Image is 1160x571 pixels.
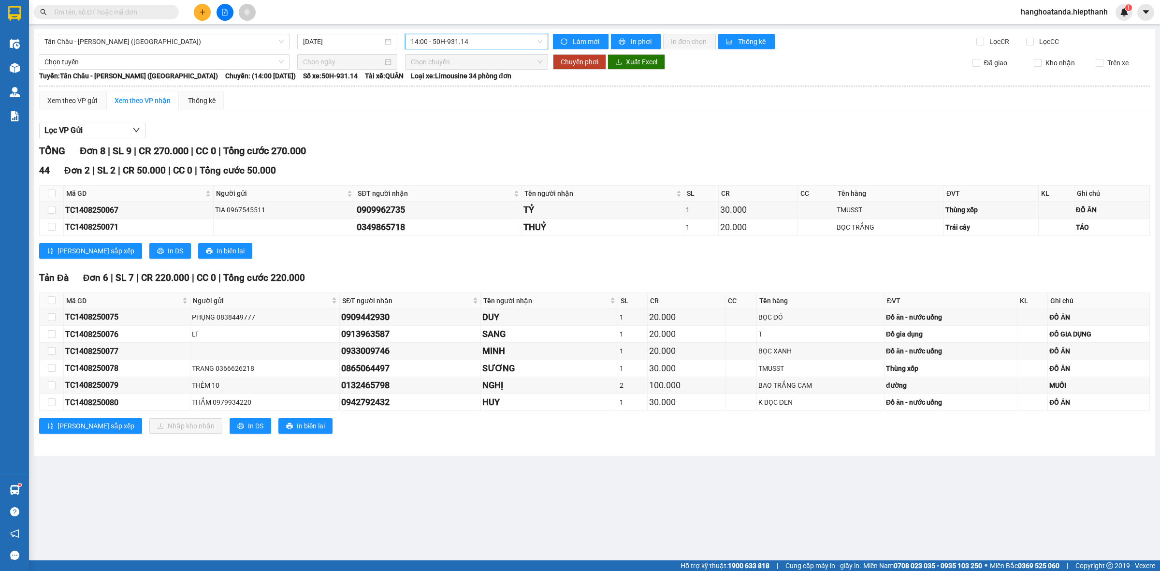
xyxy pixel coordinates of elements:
[53,7,167,17] input: Tìm tên, số ĐT hoặc mã đơn
[196,145,216,157] span: CC 0
[199,9,206,15] span: plus
[65,396,188,409] div: TC1408250080
[168,246,183,256] span: In DS
[482,327,616,341] div: SANG
[1018,562,1059,570] strong: 0369 525 060
[341,327,478,341] div: 0913963587
[886,346,1015,356] div: Đồ ăn - nước uống
[553,54,606,70] button: Chuyển phơi
[649,344,724,358] div: 20.000
[482,362,616,375] div: SƯƠNG
[341,362,478,375] div: 0865064497
[341,344,478,358] div: 0933009746
[221,9,228,15] span: file-add
[8,6,21,21] img: logo-vxr
[561,38,569,46] span: sync
[217,246,245,256] span: In biên lai
[481,394,618,411] td: HUY
[39,123,145,138] button: Lọc VP Gửi
[945,222,1037,233] div: Trái cây
[216,188,346,199] span: Người gửi
[837,222,942,233] div: BỌC TRẮNG
[225,71,296,81] span: Chuyến: (14:00 [DATE])
[342,295,470,306] span: SĐT người nhận
[65,311,188,323] div: TC1408250075
[341,395,478,409] div: 0942792432
[223,145,306,157] span: Tổng cước 270.000
[482,310,616,324] div: DUY
[340,360,480,377] td: 0865064497
[1127,4,1130,11] span: 1
[411,71,511,81] span: Loại xe: Limousine 34 phòng đơn
[218,272,221,283] span: |
[10,485,20,495] img: warehouse-icon
[193,295,330,306] span: Người gửi
[194,4,211,21] button: plus
[192,363,338,374] div: TRANG 0366626218
[620,346,645,356] div: 1
[620,397,645,408] div: 1
[64,360,190,377] td: TC1408250078
[1049,312,1148,322] div: ĐỒ ĂN
[237,423,244,430] span: printer
[649,310,724,324] div: 20.000
[886,329,1015,339] div: Đồ gia dụng
[149,418,222,434] button: downloadNhập kho nhận
[191,145,193,157] span: |
[357,220,520,234] div: 0349865718
[303,36,383,47] input: 14/08/2025
[1049,380,1148,391] div: MUỐI
[1049,329,1148,339] div: ĐỒ GIA DỤNG
[718,34,775,49] button: bar-chartThống kê
[92,165,95,176] span: |
[10,507,19,516] span: question-circle
[123,165,166,176] span: CR 50.000
[411,34,542,49] span: 14:00 - 50H-931.14
[64,377,190,394] td: TC1408250079
[1106,562,1113,569] span: copyright
[1103,58,1132,68] span: Trên xe
[835,186,944,202] th: Tên hàng
[785,560,861,571] span: Cung cấp máy in - giấy in:
[726,38,734,46] span: bar-chart
[286,423,293,430] span: printer
[1039,186,1074,202] th: KL
[341,310,478,324] div: 0909442930
[355,202,522,219] td: 0909962735
[481,343,618,360] td: MINH
[215,205,354,215] div: TIA 0967545511
[168,165,171,176] span: |
[39,243,142,259] button: sort-ascending[PERSON_NAME] sắp xếp
[66,295,180,306] span: Mã GD
[44,55,284,69] span: Chọn tuyến
[80,145,105,157] span: Đơn 8
[200,165,276,176] span: Tổng cước 50.000
[1067,560,1068,571] span: |
[358,188,511,199] span: SĐT người nhận
[340,309,480,326] td: 0909442930
[483,295,608,306] span: Tên người nhận
[620,380,645,391] div: 2
[192,397,338,408] div: THẮM 0979934220
[244,9,250,15] span: aim
[40,9,47,15] span: search
[573,36,601,47] span: Làm mới
[44,34,284,49] span: Tân Châu - Hồ Chí Minh (Giường)
[884,293,1017,309] th: ĐVT
[10,551,19,560] span: message
[141,272,189,283] span: CR 220.000
[1017,293,1048,309] th: KL
[355,219,522,236] td: 0349865718
[132,126,140,134] span: down
[631,36,653,47] span: In phơi
[620,363,645,374] div: 1
[1120,8,1129,16] img: icon-new-feature
[725,293,757,309] th: CC
[524,188,674,199] span: Tên người nhận
[894,562,982,570] strong: 0708 023 035 - 0935 103 250
[357,203,520,217] div: 0909962735
[248,421,263,431] span: In DS
[139,145,188,157] span: CR 270.000
[886,380,1015,391] div: đường
[173,165,192,176] span: CC 0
